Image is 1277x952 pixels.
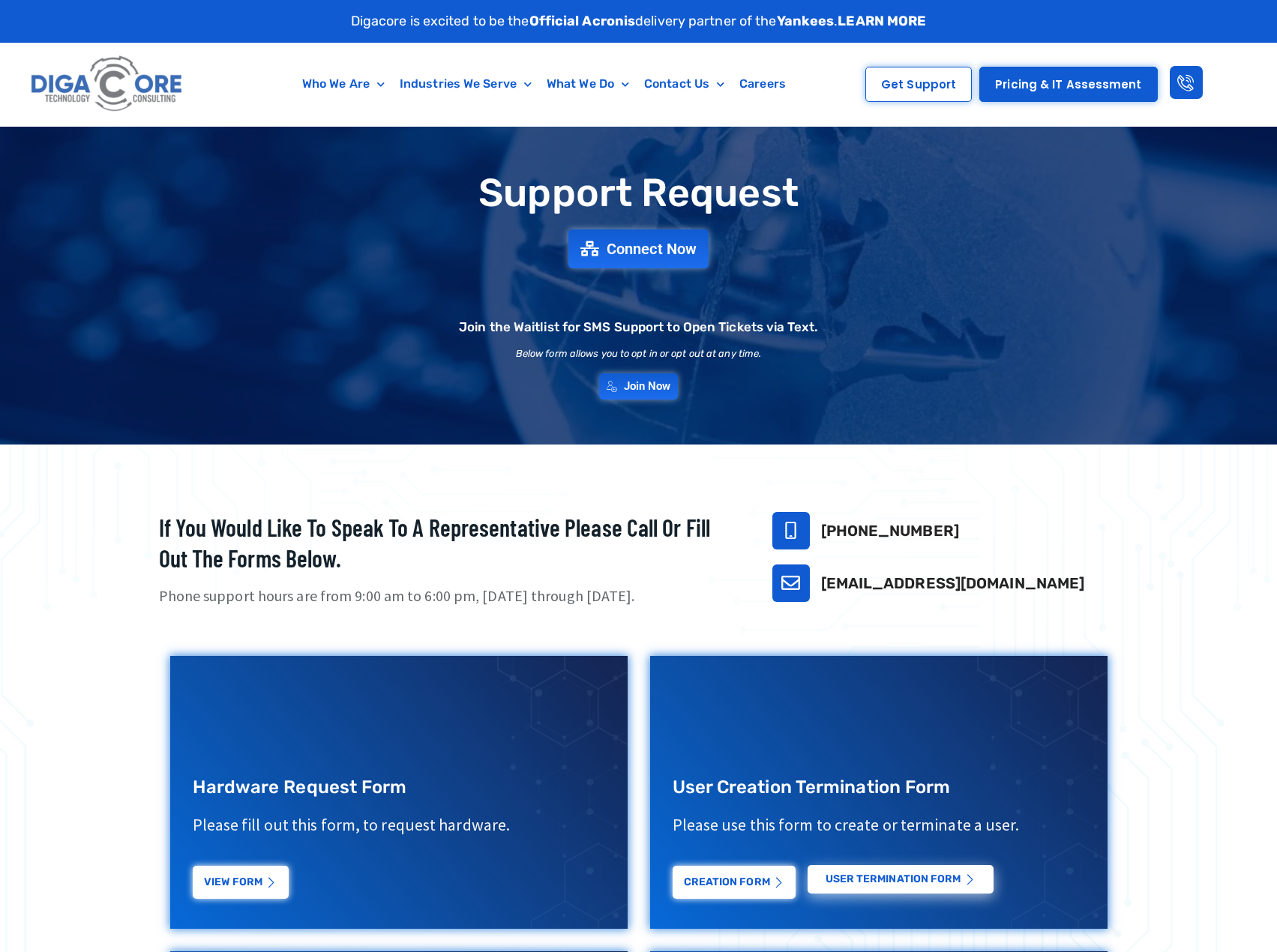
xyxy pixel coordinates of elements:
[995,79,1141,90] span: Pricing & IT Assessment
[568,229,709,268] a: Connect Now
[821,574,1085,592] a: [EMAIL_ADDRESS][DOMAIN_NAME]
[673,814,1085,836] p: Please use this form to create or terminate a user.
[673,866,796,899] a: Creation Form
[193,814,605,836] p: Please fill out this form, to request hardware.
[392,67,539,101] a: Industries We Serve
[459,321,818,334] h2: Join the Waitlist for SMS Support to Open Tickets via Text.
[607,241,697,256] span: Connect Now
[772,564,810,602] a: support@digacore.com
[865,67,972,102] a: Get Support
[979,67,1157,102] a: Pricing & IT Assessment
[539,67,637,101] a: What We Do
[121,172,1156,214] h1: Support Request
[159,512,735,574] h2: If you would like to speak to a representative please call or fill out the forms below.
[821,522,959,540] a: [PHONE_NUMBER]
[193,776,605,799] h3: Hardware Request Form
[351,11,927,31] p: Digacore is excited to be the delivery partner of the .
[529,13,636,29] strong: Official Acronis
[826,874,961,885] span: USER Termination Form
[295,67,392,101] a: Who We Are
[624,381,671,392] span: Join Now
[673,776,1085,799] h3: User Creation Termination Form
[637,67,732,101] a: Contact Us
[159,585,735,607] p: Phone support hours are from 9:00 am to 6:00 pm, [DATE] through [DATE].
[673,671,763,761] img: Support Request Icon
[777,13,835,29] strong: Yankees
[516,349,762,358] h2: Below form allows you to opt in or opt out at any time.
[772,512,810,549] a: 732-646-5725
[808,865,994,894] a: USER Termination Form
[193,671,283,761] img: IT Support Icon
[599,373,679,400] a: Join Now
[838,13,926,29] a: LEARN MORE
[27,50,188,118] img: Digacore logo 1
[253,67,835,101] nav: Menu
[193,866,289,899] a: View Form
[881,79,956,90] span: Get Support
[732,67,793,101] a: Careers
